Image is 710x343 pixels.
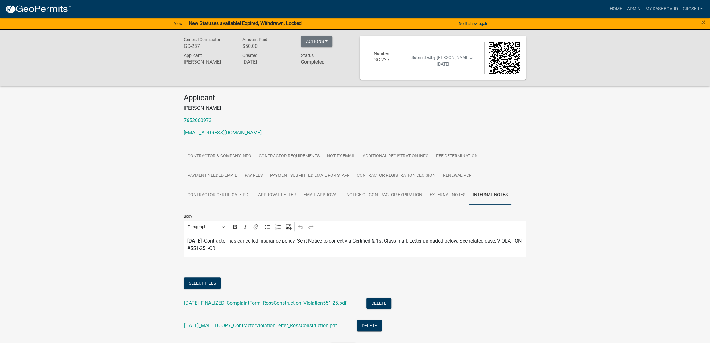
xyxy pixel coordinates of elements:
[701,18,705,27] span: ×
[432,146,481,166] a: Fee Determination
[469,185,511,205] a: Internal Notes
[353,166,439,186] a: Contractor Registration Decision
[242,37,267,42] span: Amount Paid
[184,277,221,289] button: Select files
[254,185,300,205] a: Approval Letter
[184,214,192,218] label: Body
[189,20,302,26] strong: New Statuses available! Expired, Withdrawn, Locked
[301,59,324,65] strong: Completed
[184,59,233,65] h6: [PERSON_NAME]
[184,43,233,49] h6: GC-237
[184,93,526,102] h4: Applicant
[357,320,382,331] button: Delete
[456,19,491,29] button: Don't show again
[359,146,432,166] a: Additional Registration Info
[242,59,292,65] h6: [DATE]
[187,238,204,244] strong: [DATE] -
[184,323,337,328] a: [DATE]_MAILEDCOPY_ContractorViolationLetter_RossConstruction.pdf
[701,19,705,26] button: Close
[643,3,680,15] a: My Dashboard
[188,223,220,231] span: Paragraph
[184,117,212,123] a: 7652060973
[374,51,389,56] span: Number
[241,166,266,186] a: Pay Fees
[343,185,426,205] a: Notice of Contractor Expiration
[323,146,359,166] a: Notify Email
[184,185,254,205] a: Contractor Certificate PDF
[255,146,323,166] a: Contractor Requirements
[366,298,391,309] button: Delete
[242,43,292,49] h6: $50.00
[184,37,221,42] span: General Contractor
[489,42,520,74] img: QR code
[184,130,262,136] a: [EMAIL_ADDRESS][DOMAIN_NAME]
[411,55,475,66] span: Submitted on [DATE]
[184,53,202,58] span: Applicant
[357,323,382,329] wm-modal-confirm: Delete Document
[185,222,228,231] button: Paragraph, Heading
[426,185,469,205] a: External Notes
[184,146,255,166] a: Contractor & Company Info
[300,185,343,205] a: Email Approval
[184,166,241,186] a: Payment Needed Email
[301,53,314,58] span: Status
[187,237,523,252] p: ⁠⁠⁠⁠⁠⁠⁠ Contractor has cancelled insurance policy. Sent Notice to correct via Certified & 1st-Cla...
[431,55,470,60] span: by [PERSON_NAME]
[184,300,347,306] a: [DATE]_FINALIZED_ComplaintForm_RossConstruction_Violation551-25.pdf
[242,53,258,58] span: Created
[184,104,526,112] p: [PERSON_NAME]
[607,3,624,15] a: Home
[624,3,643,15] a: Admin
[171,19,185,29] a: View
[184,221,526,232] div: Editor toolbar
[301,36,332,47] button: Actions
[366,57,397,63] h6: GC-237
[184,233,526,257] div: Editor editing area: main. Press Alt+0 for help.
[366,300,391,306] wm-modal-confirm: Delete Document
[439,166,475,186] a: Renewal PDF
[266,166,353,186] a: Payment Submitted Email for Staff
[680,3,705,15] a: croser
